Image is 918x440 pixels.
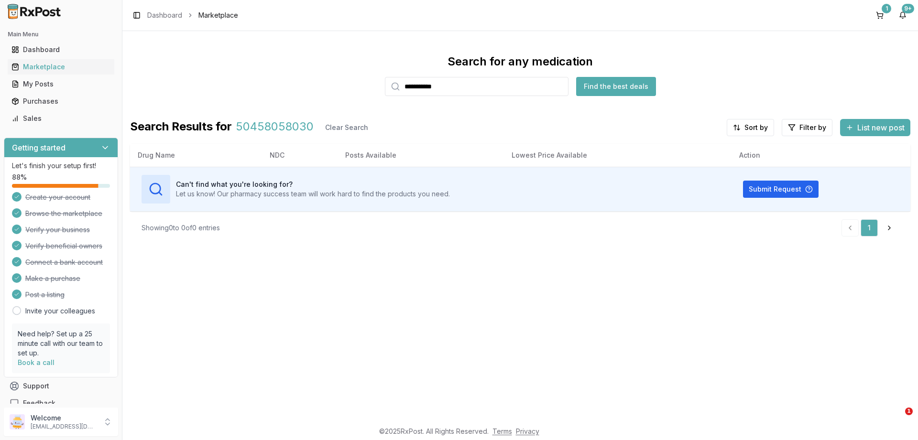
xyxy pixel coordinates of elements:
button: Submit Request [743,181,819,198]
h3: Getting started [12,142,66,153]
a: List new post [840,124,910,133]
div: Showing 0 to 0 of 0 entries [142,223,220,233]
div: Sales [11,114,110,123]
span: 50458058030 [236,119,314,136]
div: 1 [882,4,891,13]
span: Verify your business [25,225,90,235]
button: Find the best deals [576,77,656,96]
nav: pagination [841,219,899,236]
button: Feedback [4,395,118,412]
button: Filter by [782,119,832,136]
span: 1 [905,408,913,415]
img: User avatar [10,414,25,429]
a: My Posts [8,75,114,93]
p: Let's finish your setup first! [12,161,110,171]
th: Posts Available [338,144,504,167]
div: My Posts [11,79,110,89]
button: List new post [840,119,910,136]
th: NDC [262,144,338,167]
a: Dashboard [8,41,114,58]
span: Verify beneficial owners [25,241,102,251]
button: Sales [4,111,118,126]
p: [EMAIL_ADDRESS][DOMAIN_NAME] [31,423,97,430]
button: Sort by [727,119,774,136]
a: Marketplace [8,58,114,75]
a: Invite your colleagues [25,306,95,316]
button: 9+ [895,8,910,23]
span: Create your account [25,193,90,202]
button: Marketplace [4,59,118,75]
button: Purchases [4,94,118,109]
span: Filter by [799,123,826,132]
div: Purchases [11,97,110,106]
a: Dashboard [147,11,182,20]
button: Support [4,377,118,395]
span: List new post [857,122,905,133]
a: Sales [8,110,114,127]
h2: Main Menu [8,31,114,38]
nav: breadcrumb [147,11,238,20]
button: 1 [872,8,887,23]
th: Drug Name [130,144,262,167]
span: Post a listing [25,290,65,300]
a: Terms [492,427,512,435]
div: Search for any medication [448,54,593,69]
span: Search Results for [130,119,232,136]
h3: Can't find what you're looking for? [176,180,450,189]
iframe: Intercom live chat [885,408,908,430]
div: Dashboard [11,45,110,54]
button: Dashboard [4,42,118,57]
th: Lowest Price Available [504,144,732,167]
th: Action [732,144,910,167]
div: Marketplace [11,62,110,72]
a: Privacy [516,427,539,435]
span: 88 % [12,172,27,182]
p: Need help? Set up a 25 minute call with our team to set up. [18,329,104,358]
span: Make a purchase [25,274,80,283]
button: Clear Search [317,119,376,136]
p: Let us know! Our pharmacy success team will work hard to find the products you need. [176,189,450,199]
span: Browse the marketplace [25,209,102,218]
span: Sort by [744,123,768,132]
div: 9+ [902,4,914,13]
span: Connect a bank account [25,258,103,267]
span: Feedback [23,398,55,408]
p: Welcome [31,413,97,423]
a: 1 [861,219,878,236]
span: Marketplace [198,11,238,20]
img: RxPost Logo [4,4,65,19]
a: Book a call [18,358,55,366]
a: Purchases [8,93,114,110]
a: Go to next page [880,219,899,236]
button: My Posts [4,76,118,92]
